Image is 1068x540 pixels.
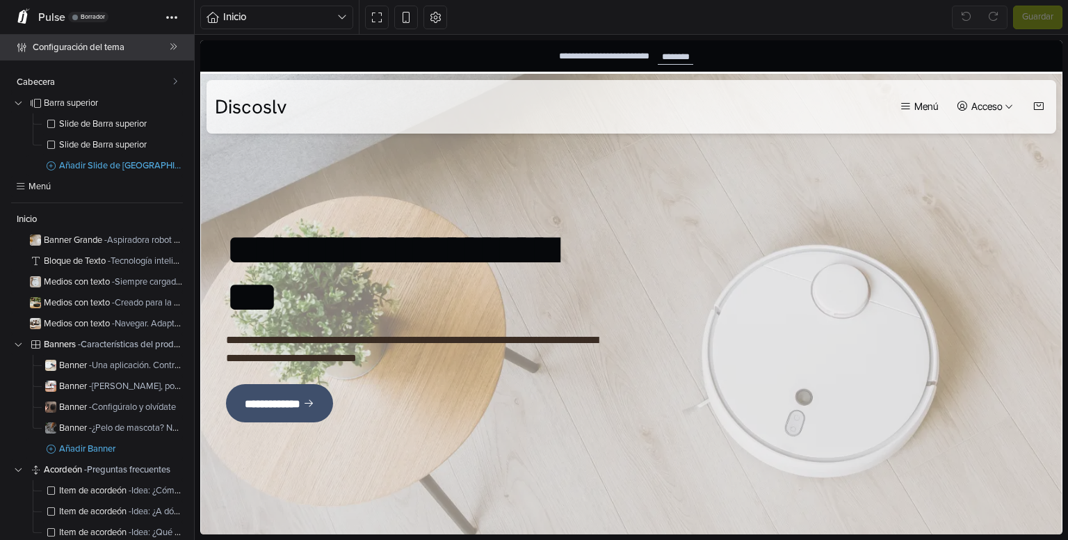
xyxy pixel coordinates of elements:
span: Banner Grande [44,236,183,245]
span: - Navegar. Adaptarse. Conquistar. [112,318,239,329]
span: Medios con texto [44,278,183,287]
div: Menú [714,61,738,71]
span: - Aspiradora robot Pulse® [104,235,200,246]
span: Guardar [1022,10,1053,24]
span: Banner [59,361,183,370]
a: Añadir Banner [26,438,183,459]
img: 32 [30,318,41,329]
span: - Siempre cargado, siempre listo [112,276,234,287]
a: Bloque de Texto -Tecnología inteligente, resultados impecables. [11,251,183,271]
a: Banner -¿Pelo de mascota? No me importa. [42,418,183,438]
span: Borrador [81,14,105,20]
span: Bloque de Texto [44,257,183,266]
span: Medios con texto [44,319,183,328]
span: Item de acordeón [59,486,183,495]
img: 32 [45,360,56,371]
span: Slide de Barra superior [59,120,183,129]
a: Banner Grande -Aspiradora robot Pulse® [11,230,183,251]
span: - ¿Pelo de mascota? No me importa. [89,422,226,434]
span: Slide de Barra superior [59,141,183,150]
div: Acceso [771,61,802,71]
a: Banner -[PERSON_NAME], por favor [42,376,183,397]
a: Añadir Slide de [GEOGRAPHIC_DATA] [26,155,183,176]
img: 32 [45,422,56,434]
a: Medios con texto -Creado para la vida real [11,292,183,313]
img: 32 [45,402,56,413]
span: Pulse [38,10,65,24]
a: Slide de Barra superior [42,113,183,134]
a: Medios con texto -Navegar. Adaptarse. Conquistar. [11,313,183,334]
a: Item de acordeón -Idea: ¿Cómo obtengo un reembolso si cancelo mi compra? [42,480,183,501]
span: Barra superior [44,99,183,108]
span: - Creado para la vida real [112,297,207,308]
span: Añadir Banner [59,445,183,454]
img: 32 [30,297,41,308]
span: Banner [59,424,183,433]
a: Discoslv [15,56,87,76]
span: Inicio [17,215,183,224]
span: - Idea: ¿Qué dispositivos móviles son compatibles con la App? [129,527,364,538]
img: 32 [30,276,41,287]
span: Configuración del tema [33,38,170,57]
a: Item de acordeón -Idea: ¿A dónde realizan envíos? [42,501,183,522]
span: Item de acordeón [59,528,183,537]
a: Barra superior [11,93,183,113]
span: Banner [59,403,183,412]
a: Medios con texto -Siempre cargado, siempre listo [11,271,183,292]
span: - Preguntas frecuentes [84,464,170,475]
span: - Configúralo y olvídate [89,402,176,413]
span: Añadir Slide de [GEOGRAPHIC_DATA] [59,161,183,170]
button: Acceso [753,56,816,77]
button: Guardar [1013,6,1062,29]
a: Acordeón -Preguntas frecuentes [11,459,183,480]
button: Inicio [200,6,353,29]
button: Menú [697,56,741,77]
span: - Idea: ¿A dónde realizan envíos? [129,506,252,517]
span: - [PERSON_NAME], por favor [89,381,199,392]
span: - Características del producto [78,339,191,350]
a: Slide de Barra superior [42,134,183,155]
span: Medios con texto [44,299,183,308]
img: 32 [30,235,41,246]
a: Banner -Configúralo y olvídate [42,397,183,418]
span: Banners [44,340,183,349]
a: Menú [11,176,183,197]
img: 32 [45,381,56,392]
button: Carro [830,56,848,77]
span: Item de acordeón [59,507,183,516]
span: Acordeón [44,466,183,475]
span: Banner [59,382,183,391]
span: - Idea: ¿Cómo obtengo un reembolso si cancelo mi compra? [129,485,356,496]
span: Cabecera [17,78,172,87]
span: - Tecnología inteligente, resultados impecables. [108,255,289,267]
span: Menú [29,182,183,191]
a: Cabecera [11,72,183,93]
span: Inicio [223,9,337,25]
a: Banners -Características del producto [11,334,183,355]
a: Banner -Una aplicación. Control total. [42,355,183,376]
span: - Una aplicación. Control total. [89,360,203,371]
